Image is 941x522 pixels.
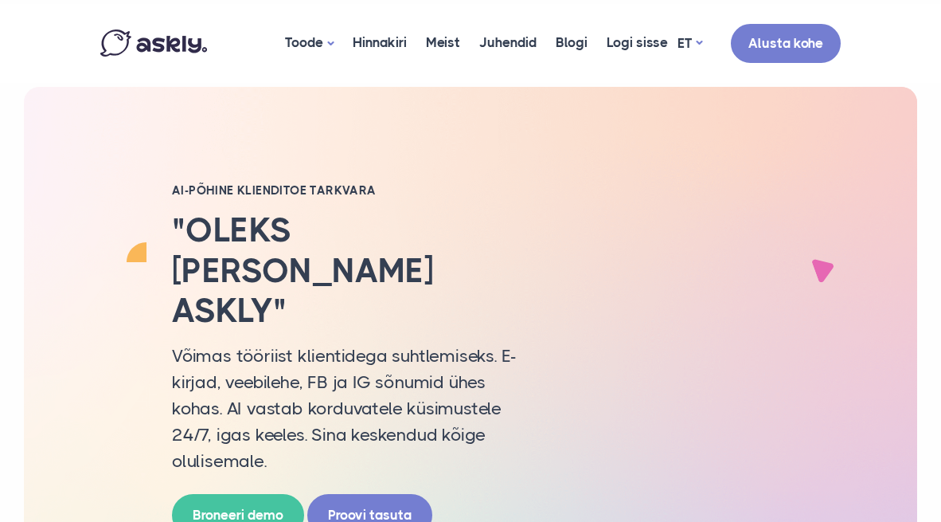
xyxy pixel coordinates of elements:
img: Askly [100,29,207,57]
a: Juhendid [470,4,546,81]
a: Toode [275,4,343,83]
p: Võimas tööriist klientidega suhtlemiseks. E-kirjad, veebilehe, FB ja IG sõnumid ühes kohas. AI va... [172,343,530,474]
h2: AI-PÕHINE KLIENDITOE TARKVARA [172,183,530,198]
h2: "Oleks [PERSON_NAME] Askly" [172,210,530,331]
a: Alusta kohe [731,24,841,63]
a: Blogi [546,4,597,81]
a: Meist [416,4,470,81]
a: Hinnakiri [343,4,416,81]
a: ET [677,32,702,55]
a: Logi sisse [597,4,677,81]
